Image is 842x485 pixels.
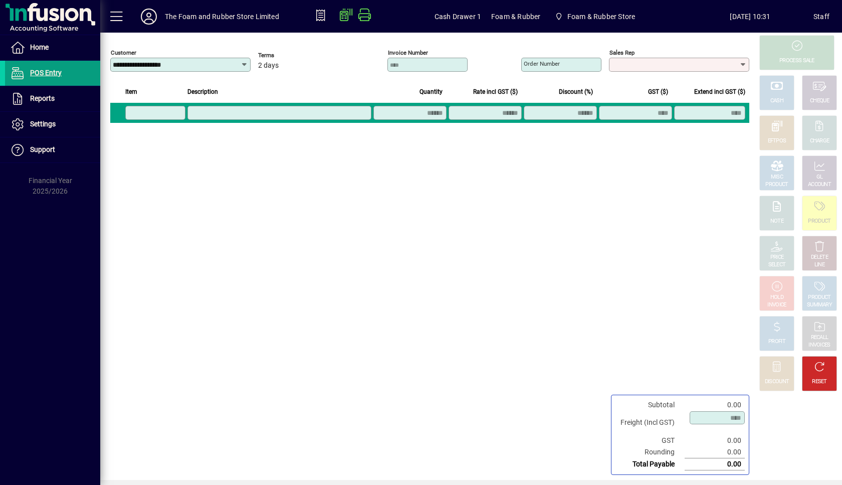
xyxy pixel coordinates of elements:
mat-label: Sales rep [609,49,635,56]
span: GST ($) [648,86,668,97]
div: PRODUCT [808,294,830,301]
div: PROFIT [768,338,785,346]
span: Discount (%) [559,86,593,97]
mat-label: Customer [111,49,136,56]
span: Rate incl GST ($) [473,86,518,97]
div: The Foam and Rubber Store Limited [165,9,279,25]
div: LINE [814,261,824,269]
td: Freight (Incl GST) [615,411,685,435]
span: Support [30,145,55,153]
a: Reports [5,86,100,111]
div: ACCOUNT [808,181,831,189]
span: Foam & Rubber [491,9,540,25]
div: PRODUCT [765,181,788,189]
div: EFTPOS [768,137,786,145]
div: SELECT [768,261,786,269]
td: 0.00 [685,435,745,446]
div: HOLD [770,294,783,301]
div: PRICE [770,254,784,261]
span: Terms [258,52,318,59]
span: POS Entry [30,69,62,77]
div: INVOICE [767,301,786,309]
span: [DATE] 10:31 [687,9,813,25]
div: PROCESS SALE [779,57,814,65]
span: Cash Drawer 1 [435,9,481,25]
span: Quantity [419,86,443,97]
div: CHARGE [810,137,829,145]
td: Rounding [615,446,685,458]
td: Total Payable [615,458,685,470]
div: GL [816,174,823,181]
div: DISCOUNT [765,378,789,386]
span: Extend incl GST ($) [694,86,745,97]
td: 0.00 [685,458,745,470]
a: Home [5,35,100,60]
span: 2 days [258,62,279,70]
td: 0.00 [685,399,745,411]
td: Subtotal [615,399,685,411]
span: Description [187,86,218,97]
div: PRODUCT [808,218,830,225]
a: Settings [5,112,100,137]
div: RECALL [811,334,828,342]
span: Foam & Rubber Store [550,8,639,26]
span: Item [125,86,137,97]
div: SUMMARY [807,301,832,309]
mat-label: Invoice number [388,49,428,56]
span: Reports [30,94,55,102]
div: CHEQUE [810,97,829,105]
span: Settings [30,120,56,128]
div: DELETE [811,254,828,261]
td: 0.00 [685,446,745,458]
button: Profile [133,8,165,26]
span: Foam & Rubber Store [567,9,635,25]
mat-label: Order number [524,60,560,67]
div: RESET [812,378,827,386]
a: Support [5,137,100,163]
div: NOTE [770,218,783,225]
div: INVOICES [808,342,830,349]
div: MISC [771,174,783,181]
span: Home [30,43,49,51]
div: CASH [770,97,783,105]
td: GST [615,435,685,446]
div: Staff [813,9,829,25]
